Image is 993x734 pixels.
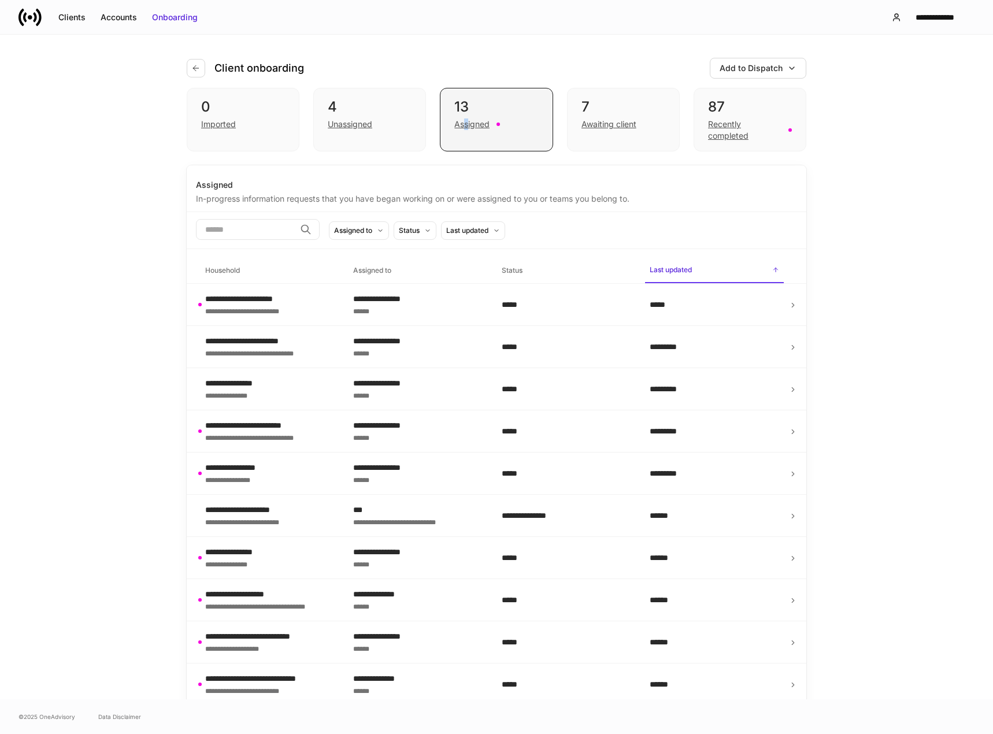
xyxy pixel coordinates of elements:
div: 4Unassigned [313,88,426,151]
div: Clients [58,12,86,23]
div: Imported [201,118,236,130]
div: 87 [708,98,792,116]
div: 4 [328,98,412,116]
div: Recently completed [708,118,781,142]
h6: Household [205,265,240,276]
h6: Status [502,265,523,276]
button: Last updated [441,221,505,240]
div: Last updated [446,225,488,236]
div: Accounts [101,12,137,23]
span: Household [201,259,339,283]
button: Add to Dispatch [710,58,806,79]
button: Onboarding [144,8,205,27]
div: 7 [581,98,665,116]
div: 13 [454,98,538,116]
button: Clients [51,8,93,27]
div: Assigned [454,118,490,130]
a: Data Disclaimer [98,712,141,721]
span: Status [497,259,636,283]
button: Status [394,221,436,240]
div: 7Awaiting client [567,88,680,151]
div: Assigned [196,179,797,191]
span: Last updated [645,258,784,283]
div: Add to Dispatch [720,62,783,74]
div: Onboarding [152,12,198,23]
div: Awaiting client [581,118,636,130]
span: Assigned to [349,259,487,283]
div: 0Imported [187,88,299,151]
button: Assigned to [329,221,389,240]
div: In-progress information requests that you have began working on or were assigned to you or teams ... [196,191,797,205]
div: Unassigned [328,118,372,130]
h4: Client onboarding [214,61,304,75]
div: 87Recently completed [694,88,806,151]
h6: Last updated [650,264,692,275]
div: Status [399,225,420,236]
div: 0 [201,98,285,116]
span: © 2025 OneAdvisory [18,712,75,721]
div: Assigned to [334,225,372,236]
button: Accounts [93,8,144,27]
h6: Assigned to [353,265,391,276]
div: 13Assigned [440,88,553,151]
